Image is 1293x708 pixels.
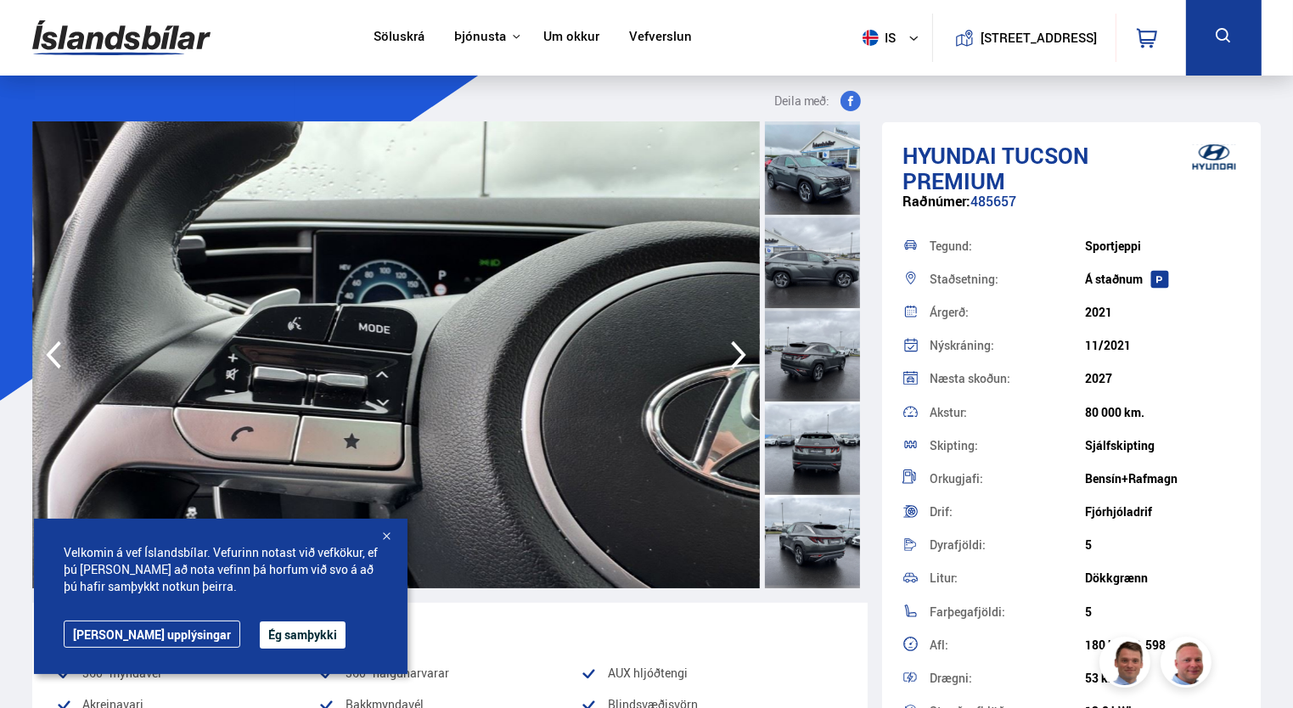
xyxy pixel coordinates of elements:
div: 11/2021 [1085,339,1240,352]
div: Akstur: [930,407,1085,419]
div: Staðsetning: [930,273,1085,285]
div: 5 [1085,605,1240,619]
div: Fjórhjóladrif [1085,505,1240,519]
a: Um okkur [543,29,599,47]
span: Deila með: [774,91,830,111]
div: 2027 [1085,372,1240,385]
img: svg+xml;base64,PHN2ZyB4bWxucz0iaHR0cDovL3d3dy53My5vcmcvMjAwMC9zdmciIHdpZHRoPSI1MTIiIGhlaWdodD0iNT... [863,30,879,46]
div: Bensín+Rafmagn [1085,472,1240,486]
div: Drif: [930,506,1085,518]
button: Ég samþykki [260,621,346,649]
div: Á staðnum [1085,273,1240,286]
button: [STREET_ADDRESS] [987,31,1091,45]
li: 360° nálgunarvarar [318,663,581,683]
button: Open LiveChat chat widget [14,7,65,58]
div: Árgerð: [930,306,1085,318]
button: Deila með: [767,91,868,111]
li: AUX hljóðtengi [581,663,843,683]
div: Vinsæll búnaður [56,616,844,642]
div: Afl: [930,639,1085,651]
span: Hyundai [902,140,997,171]
div: Sjálfskipting [1085,439,1240,452]
div: Farþegafjöldi: [930,606,1085,618]
img: 3361975.jpeg [32,121,760,588]
span: Velkomin á vef Íslandsbílar. Vefurinn notast við vefkökur, ef þú [PERSON_NAME] að nota vefinn þá ... [64,544,378,595]
div: Dökkgrænn [1085,571,1240,585]
div: 53 km [1085,671,1240,685]
span: is [856,30,898,46]
img: brand logo [1180,131,1248,183]
div: Nýskráning: [930,340,1085,351]
img: FbJEzSuNWCJXmdc-.webp [1102,639,1153,690]
div: Drægni: [930,672,1085,684]
div: Tegund: [930,240,1085,252]
a: Vefverslun [629,29,692,47]
div: Næsta skoðun: [930,373,1085,385]
img: siFngHWaQ9KaOqBr.png [1163,639,1214,690]
div: Litur: [930,572,1085,584]
div: Sportjeppi [1085,239,1240,253]
div: 180 hö. / 1.598 cc. [1085,638,1240,652]
div: 2021 [1085,306,1240,319]
a: [STREET_ADDRESS] [942,14,1106,62]
div: 5 [1085,538,1240,552]
span: Raðnúmer: [902,192,970,211]
a: [PERSON_NAME] upplýsingar [64,621,240,648]
div: 485657 [902,194,1241,227]
a: Söluskrá [374,29,424,47]
button: Þjónusta [454,29,506,45]
div: Dyrafjöldi: [930,539,1085,551]
div: Skipting: [930,440,1085,452]
button: is [856,13,932,63]
img: G0Ugv5HjCgRt.svg [32,10,211,65]
div: Orkugjafi: [930,473,1085,485]
span: Tucson PREMIUM [902,140,1088,196]
div: 80 000 km. [1085,406,1240,419]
